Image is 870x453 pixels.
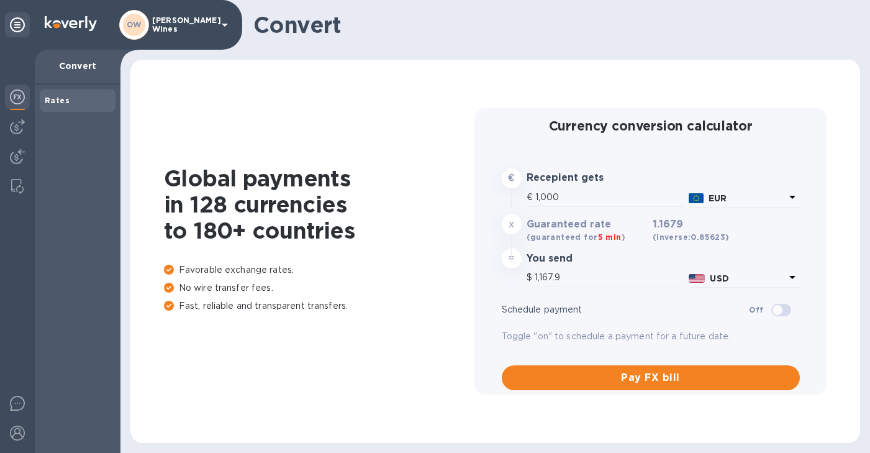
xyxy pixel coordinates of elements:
h3: 1.1679 [653,219,730,244]
h2: Currency conversion calculator [502,118,800,134]
h1: Global payments in 128 currencies to 180+ countries [164,165,474,244]
input: Amount [535,188,684,207]
p: [PERSON_NAME] Wines [152,16,214,34]
button: Pay FX bill [502,365,800,390]
p: Toggle "on" to schedule a payment for a future date. [502,330,800,343]
b: (guaranteed for ) [527,232,625,242]
strong: € [508,173,514,183]
h3: You send [527,253,648,265]
img: USD [689,274,705,283]
p: Favorable exchange rates. [164,263,474,277]
p: No wire transfer fees. [164,281,474,295]
span: 5 min [598,232,622,242]
b: Off [749,305,763,314]
img: Foreign exchange [10,89,25,104]
p: Fast, reliable and transparent transfers. [164,300,474,313]
div: = [502,249,522,268]
div: x [502,214,522,234]
p: Convert [45,60,111,72]
b: (inverse: 0.85623 ) [653,232,730,242]
div: $ [527,268,535,287]
h3: Recepient gets [527,172,648,184]
h1: Convert [253,12,850,38]
b: EUR [709,193,727,203]
b: USD [710,273,728,283]
h3: Guaranteed rate [527,219,648,231]
b: OW [127,20,142,29]
input: Amount [535,268,684,287]
p: Schedule payment [502,303,750,316]
img: Logo [45,16,97,31]
span: Pay FX bill [512,370,790,385]
div: Unpin categories [5,12,30,37]
b: Rates [45,96,70,105]
div: € [527,188,535,207]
